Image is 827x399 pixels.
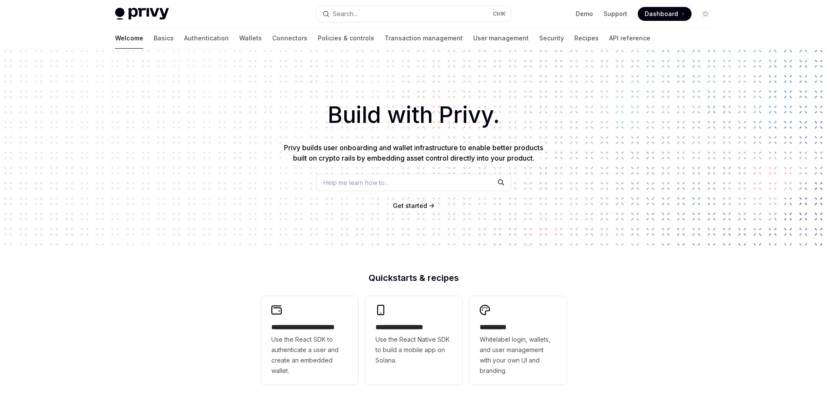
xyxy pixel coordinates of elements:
[473,28,529,49] a: User management
[239,28,262,49] a: Wallets
[184,28,229,49] a: Authentication
[574,28,599,49] a: Recipes
[539,28,564,49] a: Security
[272,28,307,49] a: Connectors
[284,143,543,162] span: Privy builds user onboarding and wallet infrastructure to enable better products built on crypto ...
[14,98,813,132] h1: Build with Privy.
[115,28,143,49] a: Welcome
[480,334,556,376] span: Whitelabel login, wallets, and user management with your own UI and branding.
[576,10,593,18] a: Demo
[645,10,678,18] span: Dashboard
[603,10,627,18] a: Support
[365,296,462,385] a: **** **** **** ***Use the React Native SDK to build a mobile app on Solana.
[385,28,463,49] a: Transaction management
[609,28,650,49] a: API reference
[316,6,511,22] button: Open search
[469,296,567,385] a: **** *****Whitelabel login, wallets, and user management with your own UI and branding.
[393,201,427,210] a: Get started
[333,9,357,19] div: Search...
[699,7,712,21] button: Toggle dark mode
[323,178,389,187] span: Help me learn how to…
[376,334,452,366] span: Use the React Native SDK to build a mobile app on Solana.
[271,334,348,376] span: Use the React SDK to authenticate a user and create an embedded wallet.
[154,28,174,49] a: Basics
[318,28,374,49] a: Policies & controls
[393,202,427,209] span: Get started
[493,10,506,17] span: Ctrl K
[638,7,692,21] a: Dashboard
[261,274,567,282] h2: Quickstarts & recipes
[115,8,169,20] img: light logo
